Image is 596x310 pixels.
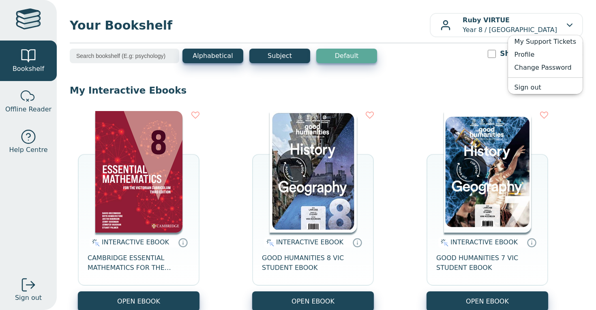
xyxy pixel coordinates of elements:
[438,238,448,248] img: interactive.svg
[276,238,343,246] span: INTERACTIVE EBOOK
[249,49,310,63] button: Subject
[9,145,47,155] span: Help Centre
[88,253,190,273] span: CAMBRIDGE ESSENTIAL MATHEMATICS FOR THE VICTORIAN CURRICULUM YEAR 8 EBOOK 3E
[450,238,518,246] span: INTERACTIVE EBOOK
[70,16,430,34] span: Your Bookshelf
[95,111,182,233] img: bedfc1f2-ad15-45fb-9889-51f3863b3b8f.png
[264,238,274,248] img: interactive.svg
[90,238,100,248] img: interactive.svg
[508,35,583,48] a: My Support Tickets
[182,49,243,63] button: Alphabetical
[178,237,188,247] a: Interactive eBooks are accessed online via the publisher’s portal. They contain interactive resou...
[70,49,179,63] input: Search bookshelf (E.g: psychology)
[436,253,538,273] span: GOOD HUMANITIES 7 VIC STUDENT EBOOK
[13,64,44,74] span: Bookshelf
[444,111,531,233] img: c71c2be2-8d91-e911-a97e-0272d098c78b.png
[352,237,362,247] a: Interactive eBooks are accessed online via the publisher’s portal. They contain interactive resou...
[70,84,583,96] p: My Interactive Ebooks
[508,35,583,94] ul: Ruby VIRTUEYear 8 / [GEOGRAPHIC_DATA]
[430,13,583,37] button: Ruby VIRTUEYear 8 / [GEOGRAPHIC_DATA]
[270,111,357,233] img: 59ae0110-8e91-e911-a97e-0272d098c78b.jpg
[102,238,169,246] span: INTERACTIVE EBOOK
[500,49,583,59] label: Show Expired Ebooks
[508,61,583,74] a: Change Password
[262,253,364,273] span: GOOD HUMANITIES 8 VIC STUDENT EBOOK
[15,293,42,303] span: Sign out
[463,15,557,35] p: Year 8 / [GEOGRAPHIC_DATA]
[316,49,377,63] button: Default
[508,81,583,94] a: Sign out
[508,48,583,61] a: Profile
[527,237,536,247] a: Interactive eBooks are accessed online via the publisher’s portal. They contain interactive resou...
[5,105,51,114] span: Offline Reader
[463,16,510,24] b: Ruby VIRTUE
